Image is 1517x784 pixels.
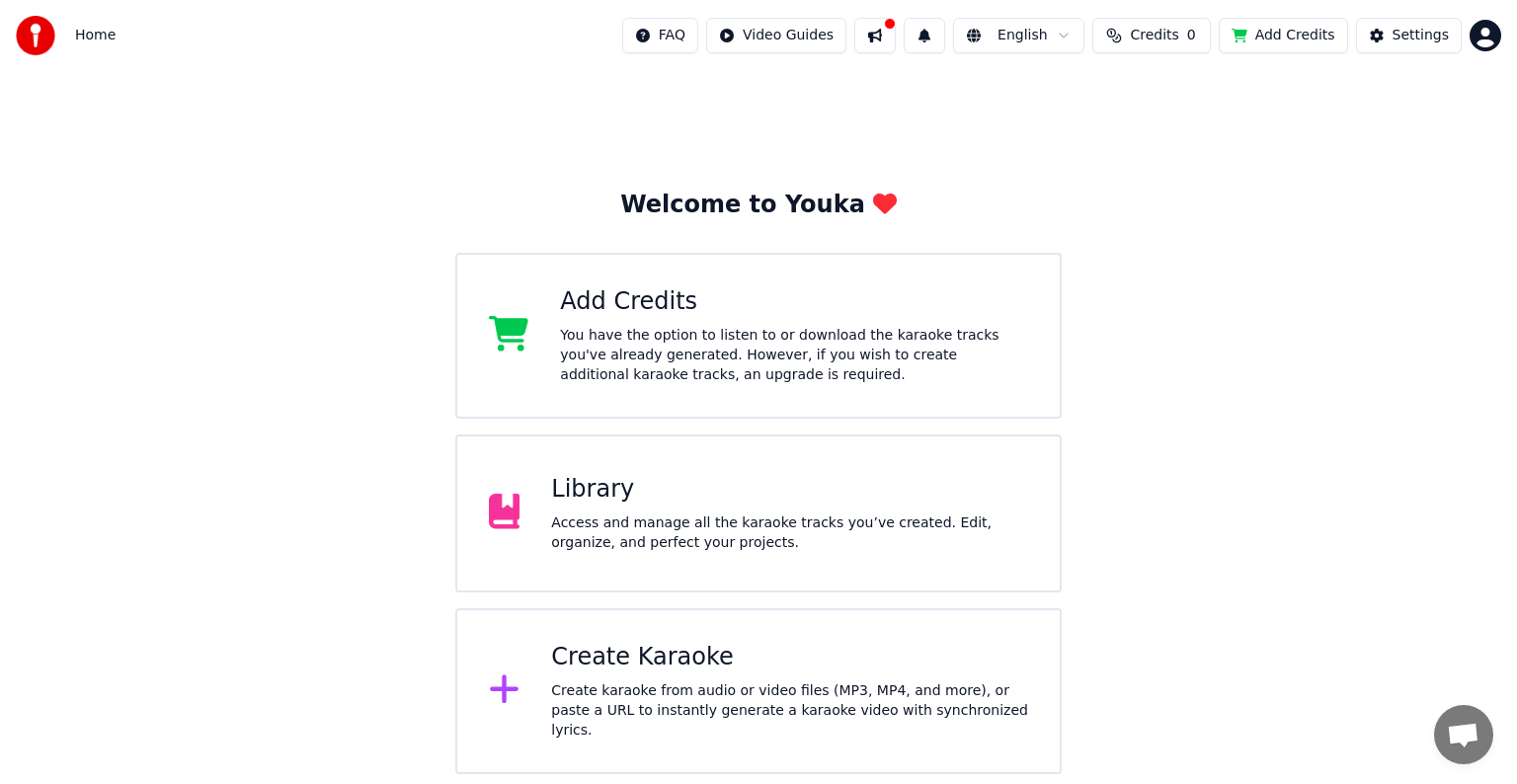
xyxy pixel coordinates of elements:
[560,286,1028,318] div: Add Credits
[1092,18,1211,53] button: Credits0
[551,513,1028,553] div: Access and manage all the karaoke tracks you’ve created. Edit, organize, and perfect your projects.
[16,16,55,55] img: youka
[620,190,897,221] div: Welcome to Youka
[1130,26,1178,45] span: Credits
[75,26,116,45] nav: breadcrumb
[75,26,116,45] span: Home
[706,18,846,53] button: Video Guides
[551,474,1028,506] div: Library
[1187,26,1196,45] span: 0
[560,326,1028,385] div: You have the option to listen to or download the karaoke tracks you've already generated. However...
[1393,26,1449,45] div: Settings
[1434,705,1493,764] div: Open chat
[1219,18,1348,53] button: Add Credits
[622,18,698,53] button: FAQ
[551,642,1028,673] div: Create Karaoke
[1356,18,1462,53] button: Settings
[551,681,1028,741] div: Create karaoke from audio or video files (MP3, MP4, and more), or paste a URL to instantly genera...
